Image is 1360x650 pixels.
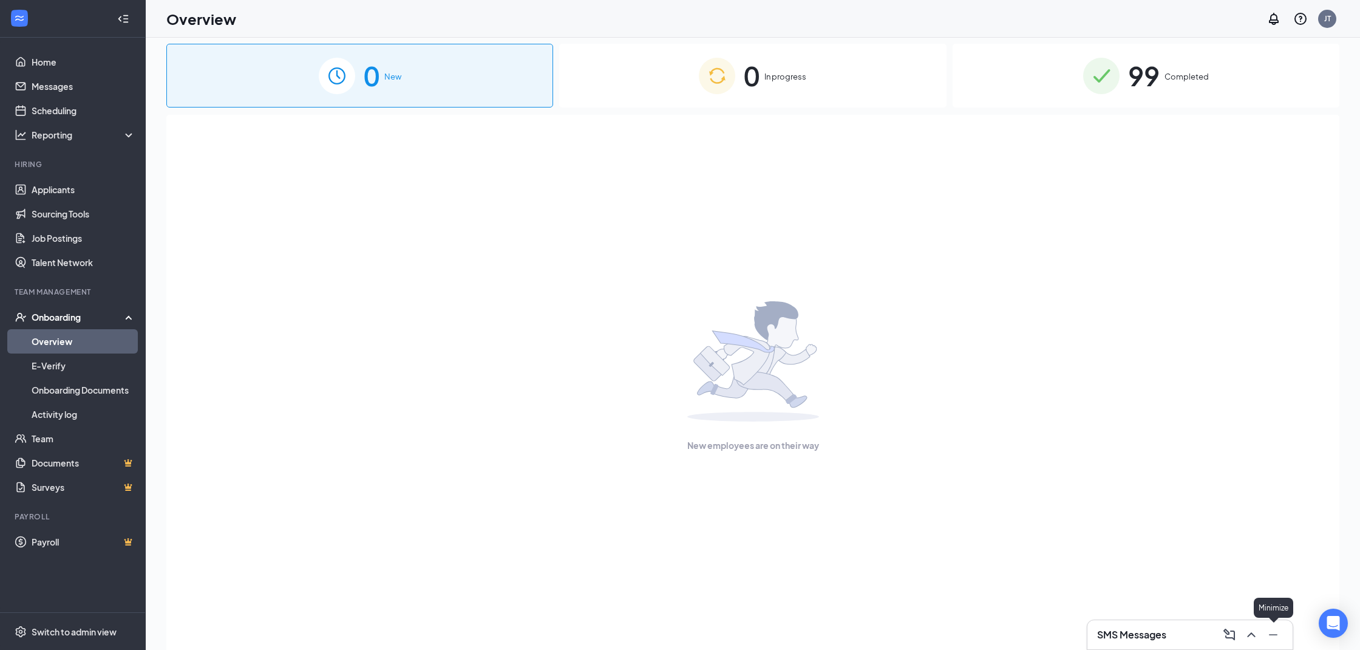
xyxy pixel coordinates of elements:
[1244,628,1259,642] svg: ChevronUp
[15,159,133,169] div: Hiring
[32,202,135,226] a: Sourcing Tools
[384,70,401,83] span: New
[32,250,135,275] a: Talent Network
[744,55,760,97] span: 0
[1097,628,1166,641] h3: SMS Messages
[1220,625,1239,645] button: ComposeMessage
[687,439,819,452] span: New employees are on their way
[32,329,135,354] a: Overview
[15,626,27,638] svg: Settings
[1324,13,1331,24] div: JT
[15,511,133,522] div: Payroll
[32,311,125,323] div: Onboarding
[1263,625,1283,645] button: Minimize
[32,226,135,250] a: Job Postings
[32,177,135,202] a: Applicants
[1164,70,1209,83] span: Completed
[15,129,27,141] svg: Analysis
[32,426,135,451] a: Team
[32,378,135,402] a: Onboarding Documents
[364,55,379,97] span: 0
[1242,625,1261,645] button: ChevronUp
[15,287,133,297] div: Team Management
[32,354,135,378] a: E-Verify
[1128,55,1160,97] span: 99
[1319,609,1348,638] div: Open Intercom Messenger
[1293,12,1308,26] svg: QuestionInfo
[1254,598,1293,618] div: Minimize
[1266,628,1280,642] svg: Minimize
[13,12,25,24] svg: WorkstreamLogo
[32,626,117,638] div: Switch to admin view
[32,451,135,475] a: DocumentsCrown
[117,13,129,25] svg: Collapse
[32,530,135,554] a: PayrollCrown
[32,74,135,98] a: Messages
[32,129,136,141] div: Reporting
[1266,12,1281,26] svg: Notifications
[32,475,135,499] a: SurveysCrown
[32,50,135,74] a: Home
[15,311,27,323] svg: UserCheck
[764,70,806,83] span: In progress
[1222,628,1237,642] svg: ComposeMessage
[32,98,135,123] a: Scheduling
[166,9,236,29] h1: Overview
[32,402,135,426] a: Activity log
